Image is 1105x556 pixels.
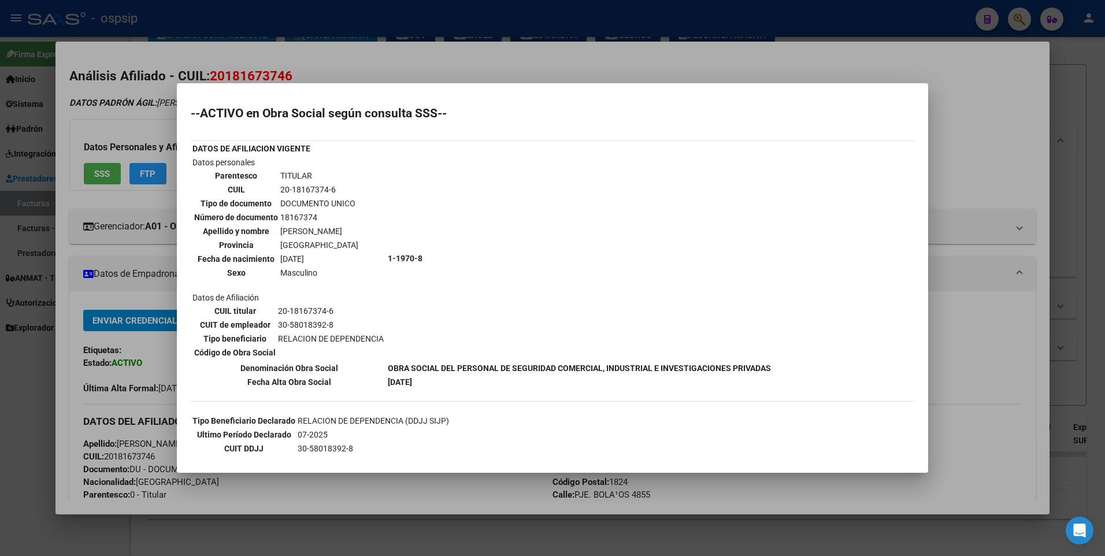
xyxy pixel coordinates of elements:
td: 20-18167374-6 [277,305,384,317]
th: Sexo [194,266,279,279]
th: Código de Obra Social [194,346,276,359]
td: DOCUMENTO UNICO [280,197,359,210]
td: 30-58018392-8 [277,318,384,331]
th: Número de documento [194,211,279,224]
th: Tipo Beneficiario Declarado [192,414,296,427]
td: Masculino [280,266,359,279]
th: Parentesco [194,169,279,182]
td: [PERSON_NAME] [280,225,359,238]
th: Apellido y nombre [194,225,279,238]
th: CUIL [194,183,279,196]
th: CUIT DDJJ [192,442,296,455]
th: Fecha de nacimiento [194,253,279,265]
th: CUIT de empleador [194,318,276,331]
td: [GEOGRAPHIC_DATA] [280,239,359,251]
td: TITULAR [280,169,359,182]
td: [DATE] [280,253,359,265]
th: CUIL titular [194,305,276,317]
th: Denominación Obra Social [192,362,386,375]
th: Obra Social DDJJ [192,456,296,469]
b: DATOS DE AFILIACION VIGENTE [192,144,310,153]
h2: --ACTIVO en Obra Social según consulta SSS-- [191,108,914,119]
td: 20-18167374-6 [280,183,359,196]
th: Tipo beneficiario [194,332,276,345]
td: Datos personales Datos de Afiliación [192,156,386,361]
b: 1-1970-8 [388,254,422,263]
td: 07-2025 [297,428,706,441]
b: [DATE] [388,377,412,387]
td: RELACION DE DEPENDENCIA (DDJJ SIJP) [297,414,706,427]
th: Tipo de documento [194,197,279,210]
td: 30-58018392-8 [297,442,706,455]
th: Provincia [194,239,279,251]
td: 119708-OBRA SOCIAL DEL PERSONAL DE SEGURIDAD COMERCIAL, INDUSTRIAL E INVESTIGACIONES PRIVADAS [297,456,706,469]
b: OBRA SOCIAL DEL PERSONAL DE SEGURIDAD COMERCIAL, INDUSTRIAL E INVESTIGACIONES PRIVADAS [388,364,771,373]
th: Fecha Alta Obra Social [192,376,386,388]
td: 18167374 [280,211,359,224]
td: RELACION DE DEPENDENCIA [277,332,384,345]
div: Open Intercom Messenger [1066,517,1093,544]
th: Ultimo Período Declarado [192,428,296,441]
